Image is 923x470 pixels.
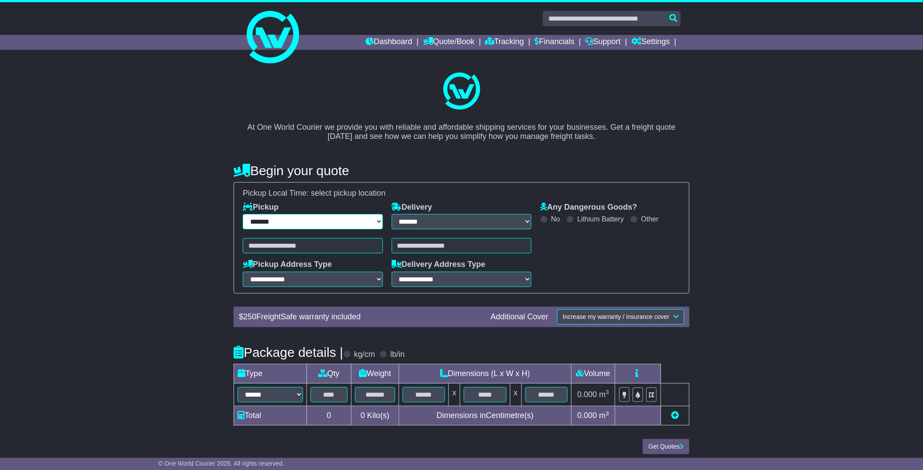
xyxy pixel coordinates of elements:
[234,163,689,178] h4: Begin your quote
[606,410,609,417] sup: 3
[365,35,412,50] a: Dashboard
[423,35,475,50] a: Quote/Book
[243,312,256,321] span: 250
[631,35,670,50] a: Settings
[234,406,307,425] td: Total
[243,260,332,270] label: Pickup Address Type
[361,411,365,420] span: 0
[399,406,571,425] td: Dimensions in Centimetre(s)
[307,364,351,384] td: Qty
[234,345,343,359] h4: Package details |
[551,215,560,223] label: No
[606,389,609,395] sup: 3
[158,460,284,467] span: © One World Courier 2025. All rights reserved.
[671,411,679,420] a: Add new item
[486,312,553,322] div: Additional Cover
[449,384,460,406] td: x
[234,364,307,384] td: Type
[599,390,609,399] span: m
[390,350,405,359] label: lb/in
[641,215,658,223] label: Other
[399,364,571,384] td: Dimensions (L x W x H)
[643,439,689,454] button: Get Quotes
[535,35,575,50] a: Financials
[392,260,486,270] label: Delivery Address Type
[351,406,399,425] td: Kilo(s)
[510,384,521,406] td: x
[577,390,597,399] span: 0.000
[354,350,375,359] label: kg/cm
[242,113,681,142] p: At One World Courier we provide you with reliable and affordable shipping services for your busin...
[392,203,432,212] label: Delivery
[585,35,621,50] a: Support
[440,69,483,113] img: One World Courier Logo - great freight rates
[563,313,669,320] span: Increase my warranty / insurance cover
[234,312,486,322] div: $ FreightSafe warranty included
[238,189,685,198] div: Pickup Local Time:
[577,411,597,420] span: 0.000
[311,189,386,197] span: select pickup location
[486,35,524,50] a: Tracking
[577,215,624,223] label: Lithium Battery
[557,309,684,325] button: Increase my warranty / insurance cover
[243,203,279,212] label: Pickup
[571,364,615,384] td: Volume
[307,406,351,425] td: 0
[540,203,637,212] label: Any Dangerous Goods?
[599,411,609,420] span: m
[351,364,399,384] td: Weight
